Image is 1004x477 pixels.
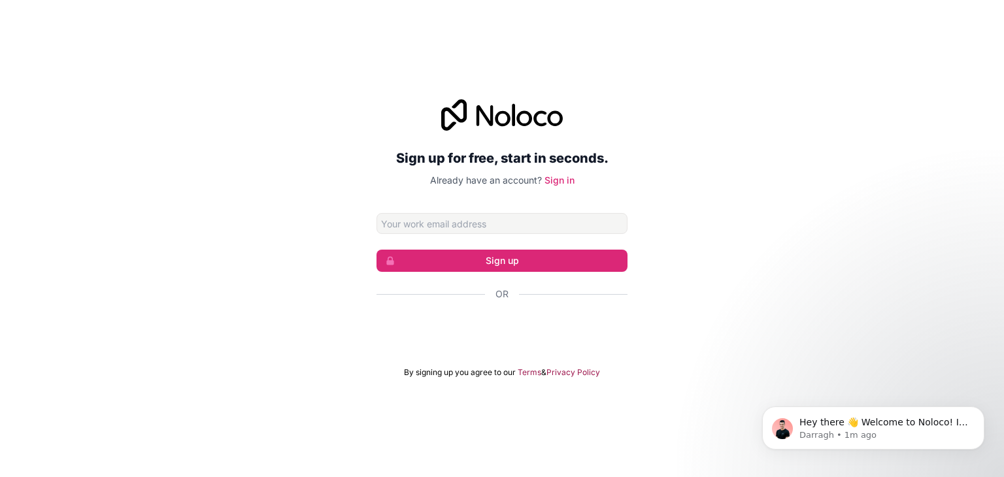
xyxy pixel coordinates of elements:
[376,213,627,234] input: Email address
[376,146,627,170] h2: Sign up for free, start in seconds.
[518,367,541,378] a: Terms
[495,288,509,301] span: Or
[546,367,600,378] a: Privacy Policy
[376,250,627,272] button: Sign up
[370,315,634,344] iframe: Google 계정으로 로그인 버튼
[404,367,516,378] span: By signing up you agree to our
[541,367,546,378] span: &
[743,379,1004,470] iframe: Intercom notifications message
[430,174,542,186] span: Already have an account?
[544,174,575,186] a: Sign in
